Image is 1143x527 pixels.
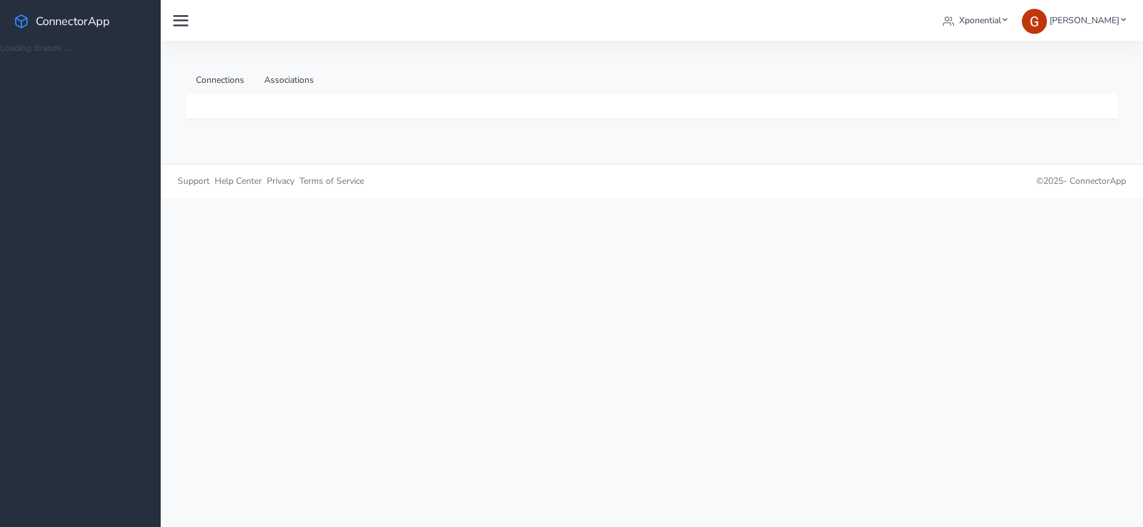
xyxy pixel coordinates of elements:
[186,66,254,94] a: Connections
[1049,14,1119,26] span: [PERSON_NAME]
[662,174,1127,188] p: © 2025 -
[178,175,210,187] span: Support
[215,175,262,187] span: Help Center
[1022,9,1047,34] img: Greg Clemmons
[938,9,1012,32] a: Xponential
[36,13,110,29] span: ConnectorApp
[959,14,1001,26] span: Xponential
[254,66,324,94] a: Associations
[267,175,294,187] span: Privacy
[1017,9,1130,32] a: [PERSON_NAME]
[1070,175,1126,187] span: ConnectorApp
[299,175,364,187] span: Terms of Service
